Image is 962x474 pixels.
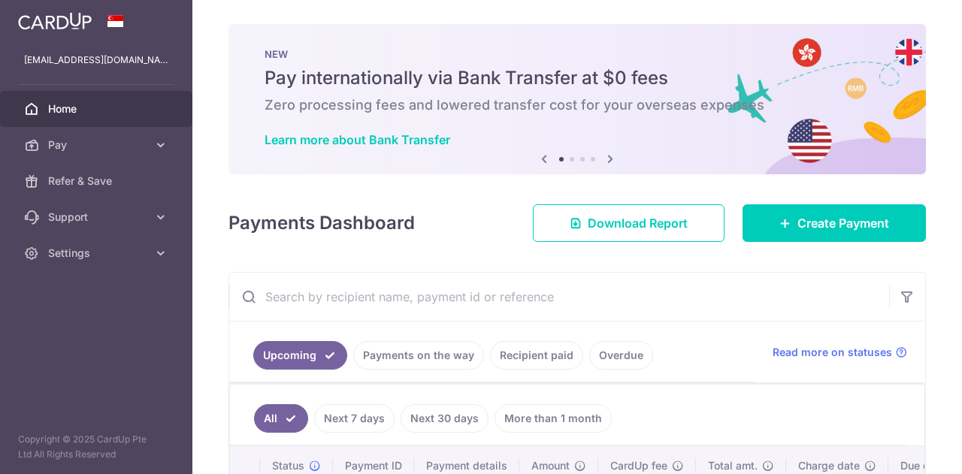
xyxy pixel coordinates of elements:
[743,204,926,242] a: Create Payment
[48,174,147,189] span: Refer & Save
[265,66,890,90] h5: Pay internationally via Bank Transfer at $0 fees
[773,345,892,360] span: Read more on statuses
[533,204,725,242] a: Download Report
[773,345,907,360] a: Read more on statuses
[401,404,489,433] a: Next 30 days
[48,246,147,261] span: Settings
[495,404,612,433] a: More than 1 month
[490,341,583,370] a: Recipient paid
[797,214,889,232] span: Create Payment
[589,341,653,370] a: Overdue
[900,458,945,473] span: Due date
[253,341,347,370] a: Upcoming
[314,404,395,433] a: Next 7 days
[24,53,168,68] p: [EMAIL_ADDRESS][DOMAIN_NAME]
[228,210,415,237] h4: Payments Dashboard
[531,458,570,473] span: Amount
[272,458,304,473] span: Status
[18,12,92,30] img: CardUp
[708,458,758,473] span: Total amt.
[265,132,450,147] a: Learn more about Bank Transfer
[229,273,889,321] input: Search by recipient name, payment id or reference
[48,137,147,152] span: Pay
[588,214,688,232] span: Download Report
[48,210,147,225] span: Support
[265,96,890,114] h6: Zero processing fees and lowered transfer cost for your overseas expenses
[798,458,860,473] span: Charge date
[228,24,926,174] img: Bank transfer banner
[353,341,484,370] a: Payments on the way
[610,458,667,473] span: CardUp fee
[265,48,890,60] p: NEW
[254,404,308,433] a: All
[48,101,147,116] span: Home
